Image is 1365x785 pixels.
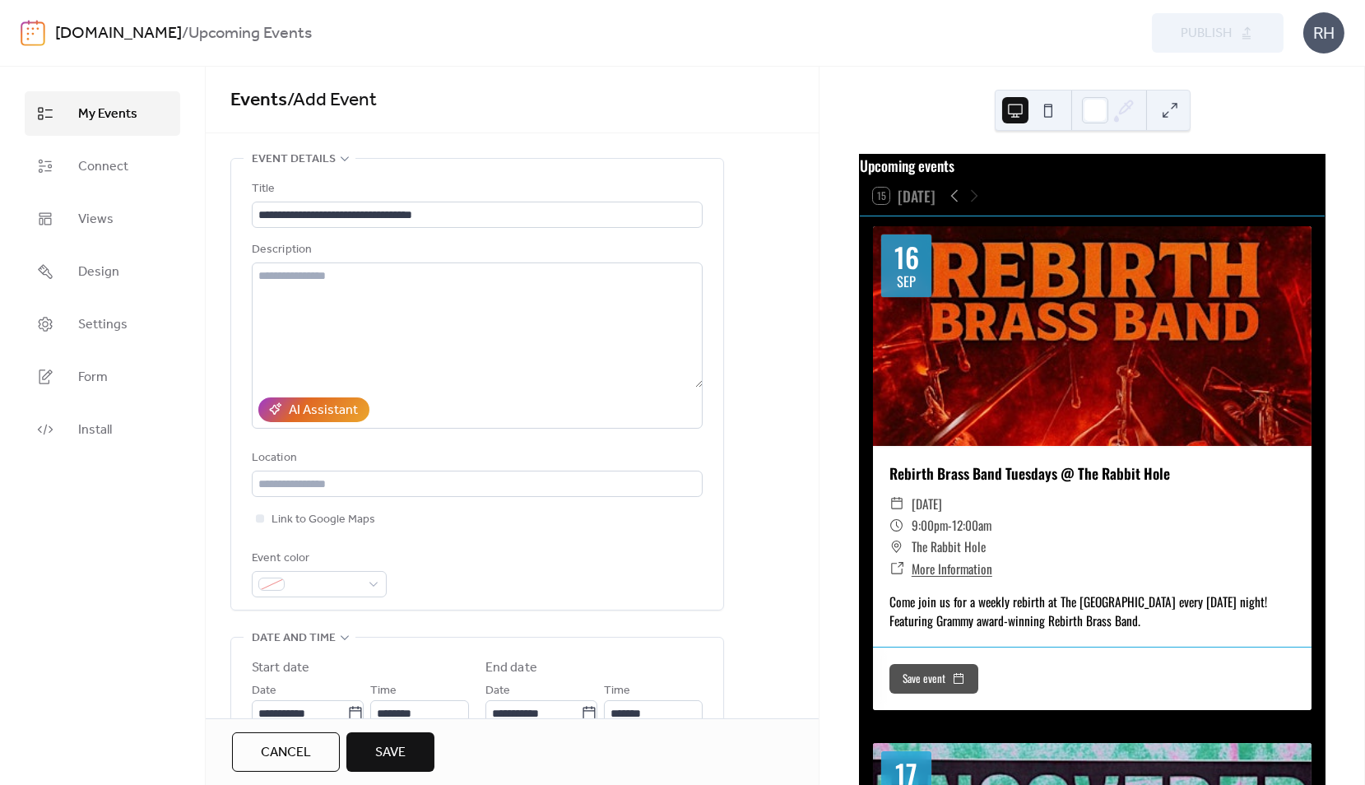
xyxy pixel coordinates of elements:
div: Start date [252,658,309,678]
span: Date and time [252,629,336,648]
a: My Events [25,91,180,136]
div: Description [252,240,699,260]
button: Cancel [232,732,340,772]
div: AI Assistant [289,401,358,420]
div: Sep [897,275,916,289]
div: End date [485,658,537,678]
div: Title [252,179,699,199]
span: [DATE] [912,493,942,514]
span: / Add Event [287,82,377,118]
span: Cancel [261,743,311,763]
div: RH [1303,12,1344,53]
div: Come join us for a weekly rebirth at The [GEOGRAPHIC_DATA] every [DATE] night! Featuring Grammy a... [873,592,1312,630]
span: Link to Google Maps [272,510,375,530]
a: Install [25,407,180,452]
span: 12:00am [952,514,991,536]
img: logo [21,20,45,46]
a: Form [25,355,180,399]
b: Upcoming Events [188,18,312,49]
span: Save [375,743,406,763]
span: Form [78,368,108,388]
span: Event details [252,150,336,170]
span: Time [604,681,630,701]
div: ​ [889,536,904,557]
a: Events [230,82,287,118]
span: Date [252,681,276,701]
div: Event color [252,549,383,569]
b: / [182,18,188,49]
span: Time [370,681,397,701]
div: ​ [889,558,904,579]
div: ​ [889,493,904,514]
div: Location [252,448,699,468]
button: AI Assistant [258,397,369,422]
a: [DOMAIN_NAME] [55,18,182,49]
span: Connect [78,157,128,177]
span: 9:00pm [912,514,948,536]
span: Install [78,420,112,440]
span: Date [485,681,510,701]
span: My Events [78,105,137,124]
div: Upcoming events [860,155,1325,176]
button: Save event [889,664,978,694]
div: 16 [894,244,919,271]
a: Settings [25,302,180,346]
span: - [948,514,952,536]
a: Connect [25,144,180,188]
span: Views [78,210,114,230]
span: Design [78,262,119,282]
button: Save [346,732,434,772]
a: Rebirth Brass Band Tuesdays @ The Rabbit Hole [889,462,1170,484]
a: Design [25,249,180,294]
a: Views [25,197,180,241]
div: ​ [889,514,904,536]
a: More Information [912,560,992,578]
span: The Rabbit Hole [912,536,986,557]
span: Settings [78,315,128,335]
